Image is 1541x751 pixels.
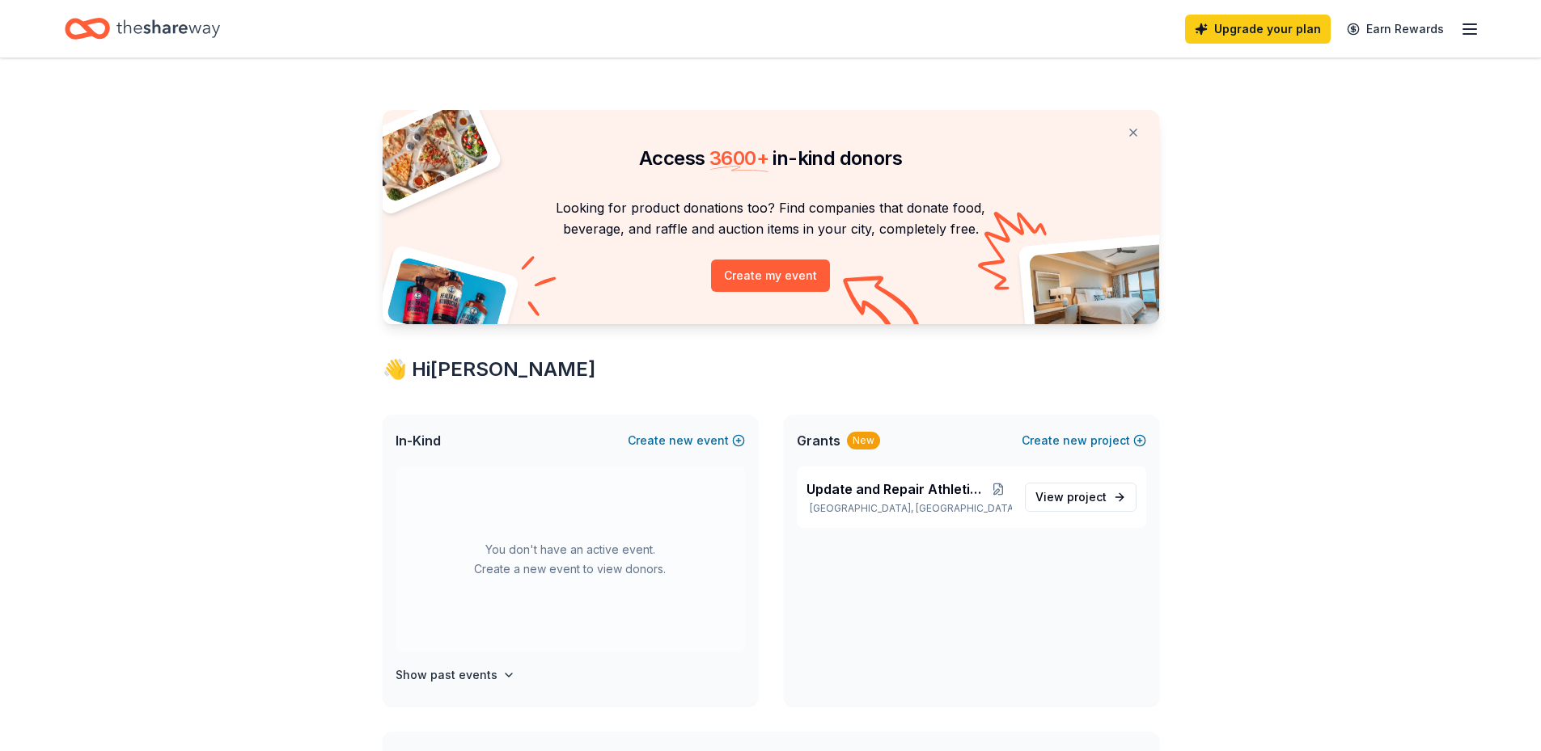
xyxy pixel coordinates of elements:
div: You don't have an active event. Create a new event to view donors. [396,466,745,652]
span: 3600 + [709,146,768,170]
img: Pizza [364,100,490,204]
button: Createnewevent [628,431,745,450]
span: new [1063,431,1087,450]
a: Earn Rewards [1337,15,1454,44]
p: [GEOGRAPHIC_DATA], [GEOGRAPHIC_DATA] [806,502,1012,515]
button: Show past events [396,665,515,685]
span: Grants [797,431,840,450]
span: new [669,431,693,450]
span: Update and Repair Athletic Fields [806,479,984,499]
p: Looking for product donations too? Find companies that donate food, beverage, and raffle and auct... [402,197,1140,240]
div: New [847,432,880,449]
div: 👋 Hi [PERSON_NAME] [383,357,1159,382]
span: Access in-kind donors [639,146,902,170]
span: project [1067,490,1107,504]
img: Curvy arrow [843,276,924,336]
span: View [1035,487,1107,507]
a: View project [1025,483,1137,512]
a: Home [65,10,220,48]
button: Create my event [711,259,830,292]
h4: Show past events [396,665,497,685]
button: Createnewproject [1022,431,1146,450]
a: Upgrade your plan [1185,15,1331,44]
span: In-Kind [396,431,441,450]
